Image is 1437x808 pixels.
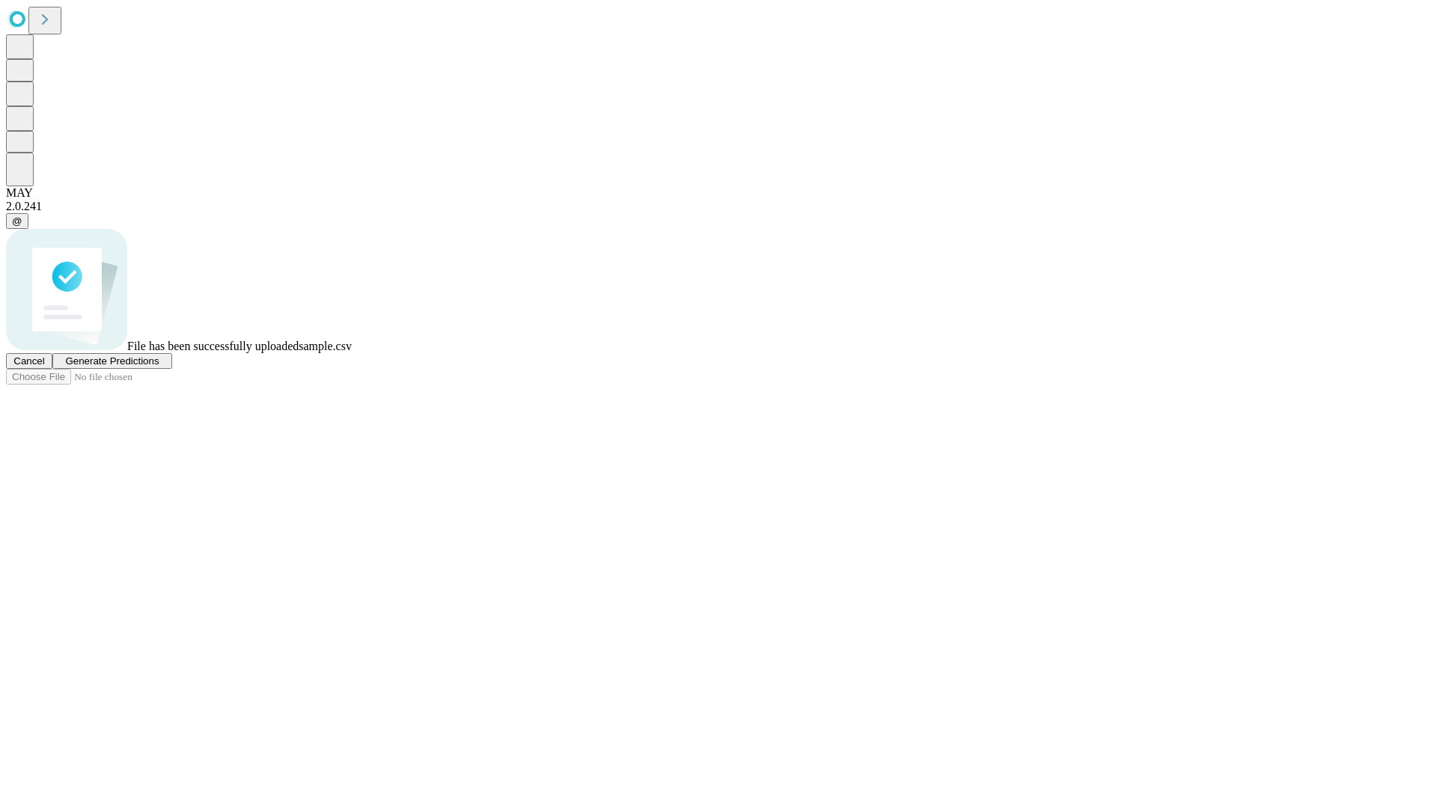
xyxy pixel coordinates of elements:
div: 2.0.241 [6,200,1431,213]
span: sample.csv [299,340,352,352]
span: Cancel [13,355,45,367]
button: Cancel [6,353,52,369]
span: File has been successfully uploaded [127,340,299,352]
button: Generate Predictions [52,353,172,369]
div: MAY [6,186,1431,200]
span: @ [12,215,22,227]
span: Generate Predictions [65,355,159,367]
button: @ [6,213,28,229]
